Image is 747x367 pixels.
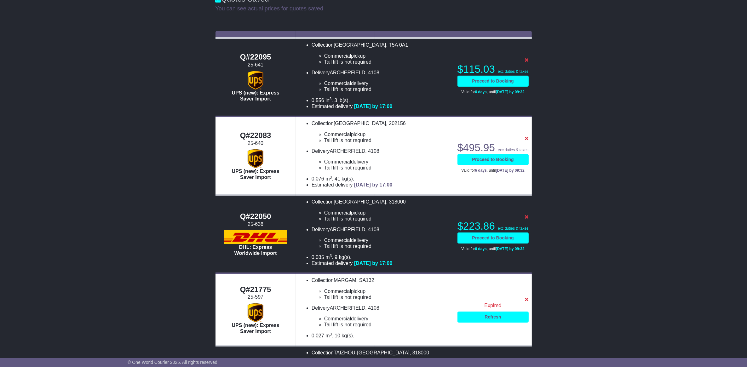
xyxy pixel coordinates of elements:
[232,323,279,334] span: UPS (new): Express Saver Import
[365,148,379,154] span: , 4108
[324,81,351,86] span: Commercial
[324,289,351,294] span: Commercial
[457,76,529,87] a: Proceed to Booking
[496,90,525,94] span: [DATE] by 09:32
[324,238,351,243] span: Commercial
[457,312,529,323] a: Refresh
[386,199,406,204] span: , 318000
[325,176,333,181] span: m .
[232,169,279,180] span: UPS (new): Express Saver Import
[334,121,386,126] span: [GEOGRAPHIC_DATA]
[324,316,451,322] li: delivery
[457,90,529,94] p: Valid for , until
[248,303,263,322] img: UPS (new): Express Saver Import
[219,53,293,62] div: Q#22095
[232,90,279,101] span: UPS (new): Express Saver Import
[312,333,324,338] span: 0.027
[330,70,365,75] span: ARCHERFIELD
[324,80,451,86] li: delivery
[330,332,332,336] sup: 3
[312,70,451,93] li: Delivery
[335,176,340,181] span: 41
[498,226,528,231] span: exc duties & taxes
[324,237,451,243] li: delivery
[324,294,451,300] li: Tail lift is not required
[312,148,451,171] li: Delivery
[334,199,386,204] span: [GEOGRAPHIC_DATA]
[312,227,451,249] li: Delivery
[248,71,263,90] img: UPS (new): Express Saver Import
[498,148,528,152] span: exc duties & taxes
[457,63,495,75] span: $
[324,132,351,137] span: Commercial
[342,176,354,181] span: kg(s).
[386,42,408,48] span: , T5A 0A1
[324,210,351,215] span: Commercial
[334,350,410,355] span: TAIZHOU-[GEOGRAPHIC_DATA]
[219,131,293,140] div: Q#22083
[365,305,379,311] span: , 4108
[324,316,351,321] span: Commercial
[312,260,451,266] li: Estimated delivery
[312,42,451,65] li: Collection
[312,305,451,328] li: Delivery
[324,159,351,164] span: Commercial
[219,221,293,227] div: 25-636
[312,176,324,181] span: 0.076
[410,350,429,355] span: , 318000
[365,227,379,232] span: , 4108
[312,255,324,260] span: 0.035
[365,70,379,75] span: , 4108
[475,168,487,173] span: 6 days
[224,230,287,244] img: DHL: Express Worldwide Import
[330,305,365,311] span: ARCHERFIELD
[219,212,293,221] div: Q#22050
[354,261,393,266] span: [DATE] by 17:00
[312,120,451,143] li: Collection
[325,98,333,103] span: in .
[339,255,352,260] span: kg(s).
[325,333,333,338] span: m .
[215,5,532,12] p: You can see actual prices for quotes saved
[356,278,374,283] span: , SA132
[312,103,451,109] li: Estimated delivery
[463,142,495,153] span: 495.95
[312,182,451,188] li: Estimated delivery
[312,98,324,103] span: 0.556
[219,62,293,68] div: 25-641
[334,278,356,283] span: MARGAM
[463,63,495,75] span: 115.03
[330,97,332,101] sup: 3
[219,294,293,300] div: 25-597
[248,149,263,168] img: UPS (new): Express Saver Import
[330,148,365,154] span: ARCHERFIELD
[354,182,393,187] span: [DATE] by 17:00
[463,220,495,232] span: 223.86
[330,175,332,180] sup: 3
[219,140,293,146] div: 25-640
[342,333,354,338] span: kg(s).
[475,247,487,251] span: 6 days
[334,98,337,103] span: 3
[324,165,451,171] li: Tail lift is not required
[354,104,393,109] span: [DATE] by 17:00
[330,254,332,258] sup: 3
[335,333,340,338] span: 10
[312,199,451,222] li: Collection
[324,86,451,92] li: Tail lift is not required
[457,220,495,232] span: $
[457,168,529,173] p: Valid for , until
[475,90,487,94] span: 6 days
[324,53,451,59] li: pickup
[335,255,337,260] span: 9
[324,53,351,59] span: Commercial
[324,210,451,216] li: pickup
[234,244,277,256] span: DHL: Express Worldwide Import
[496,247,525,251] span: [DATE] by 09:32
[312,277,451,300] li: Collection
[457,302,529,308] div: Expired
[498,69,528,74] span: exc duties & taxes
[457,247,529,251] p: Valid for , until
[496,168,525,173] span: [DATE] by 09:32
[457,142,495,153] span: $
